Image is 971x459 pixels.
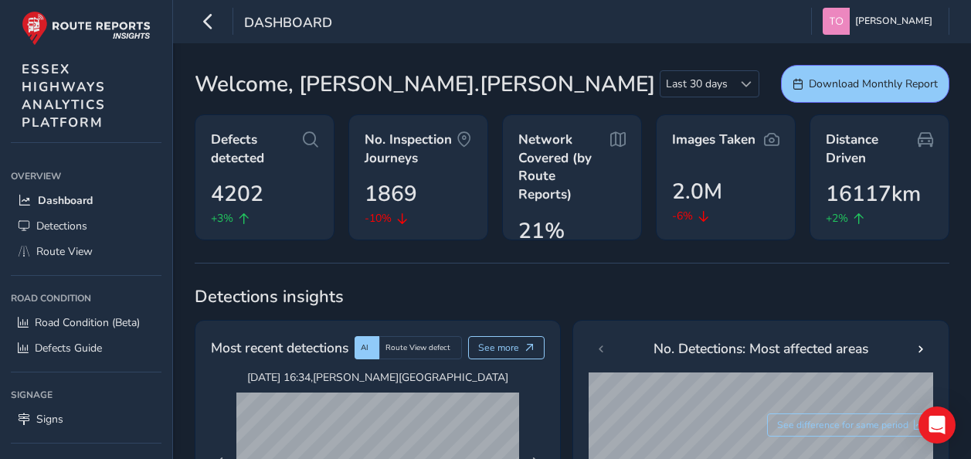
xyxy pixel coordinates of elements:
[11,165,161,188] div: Overview
[211,131,303,167] span: Defects detected
[855,8,932,35] span: [PERSON_NAME]
[11,383,161,406] div: Signage
[11,213,161,239] a: Detections
[195,68,655,100] span: Welcome, [PERSON_NAME].[PERSON_NAME]
[478,342,519,354] span: See more
[35,315,140,330] span: Road Condition (Beta)
[22,60,106,131] span: ESSEX HIGHWAYS ANALYTICS PLATFORM
[468,336,545,359] button: See more
[11,335,161,361] a: Defects Guide
[826,210,848,226] span: +2%
[355,336,379,359] div: AI
[918,406,956,444] div: Open Intercom Messenger
[672,208,693,224] span: -6%
[379,336,462,359] div: Route View defect
[11,406,161,432] a: Signs
[767,413,934,437] button: See difference for same period
[365,210,392,226] span: -10%
[826,131,918,167] span: Distance Driven
[823,8,938,35] button: [PERSON_NAME]
[672,175,722,208] span: 2.0M
[361,342,368,353] span: AI
[518,215,565,247] span: 21%
[211,210,233,226] span: +3%
[777,419,908,431] span: See difference for same period
[244,13,332,35] span: Dashboard
[365,131,457,167] span: No. Inspection Journeys
[11,239,161,264] a: Route View
[11,310,161,335] a: Road Condition (Beta)
[660,71,733,97] span: Last 30 days
[211,178,263,210] span: 4202
[385,342,450,353] span: Route View defect
[36,412,63,427] span: Signs
[211,338,348,358] span: Most recent detections
[38,193,93,208] span: Dashboard
[518,131,610,204] span: Network Covered (by Route Reports)
[823,8,850,35] img: diamond-layout
[781,65,949,103] button: Download Monthly Report
[11,287,161,310] div: Road Condition
[36,244,93,259] span: Route View
[195,285,949,308] span: Detections insights
[672,131,755,149] span: Images Taken
[35,341,102,355] span: Defects Guide
[11,188,161,213] a: Dashboard
[826,178,921,210] span: 16117km
[365,178,417,210] span: 1869
[22,11,151,46] img: rr logo
[809,76,938,91] span: Download Monthly Report
[36,219,87,233] span: Detections
[654,338,868,359] span: No. Detections: Most affected areas
[236,370,519,385] span: [DATE] 16:34 , [PERSON_NAME][GEOGRAPHIC_DATA]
